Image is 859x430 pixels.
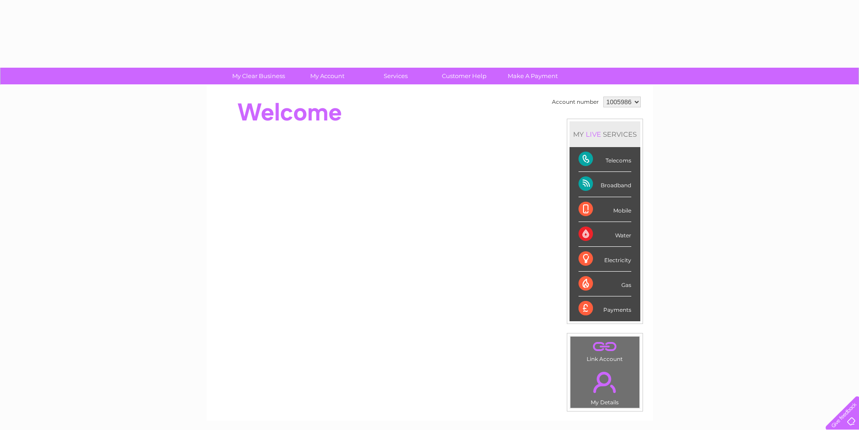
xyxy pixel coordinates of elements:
div: LIVE [584,130,603,139]
a: Services [358,68,433,84]
div: Telecoms [579,147,631,172]
div: Payments [579,296,631,321]
div: Gas [579,272,631,296]
a: . [573,366,637,398]
a: Make A Payment [496,68,570,84]
div: Mobile [579,197,631,222]
td: My Details [570,364,640,408]
a: My Account [290,68,364,84]
div: Water [579,222,631,247]
div: MY SERVICES [570,121,640,147]
a: . [573,339,637,355]
div: Broadband [579,172,631,197]
div: Electricity [579,247,631,272]
td: Link Account [570,336,640,365]
a: My Clear Business [221,68,296,84]
td: Account number [550,94,601,110]
a: Customer Help [427,68,501,84]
